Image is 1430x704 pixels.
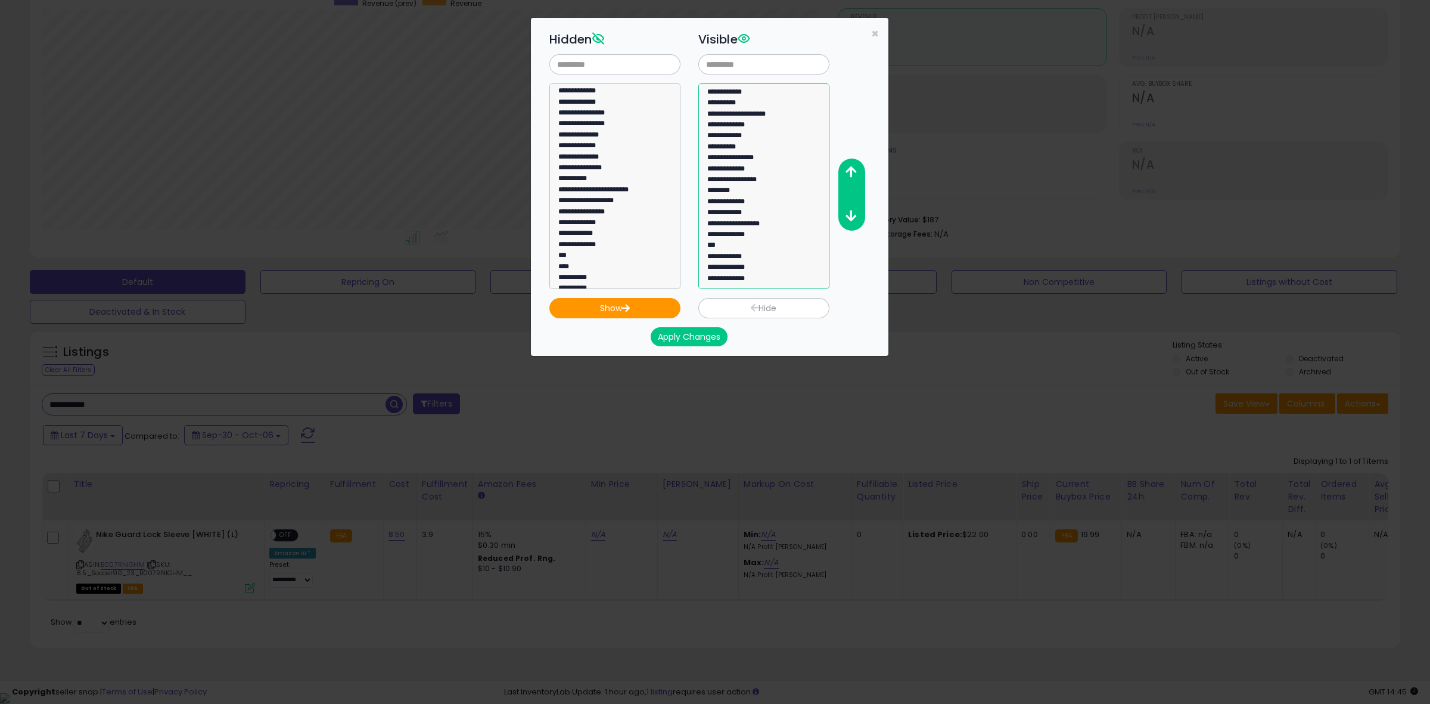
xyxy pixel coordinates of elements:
button: Show [549,298,680,318]
span: × [871,25,879,42]
button: Apply Changes [651,327,728,346]
h3: Hidden [549,30,680,48]
h3: Visible [698,30,829,48]
button: Hide [698,298,829,318]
